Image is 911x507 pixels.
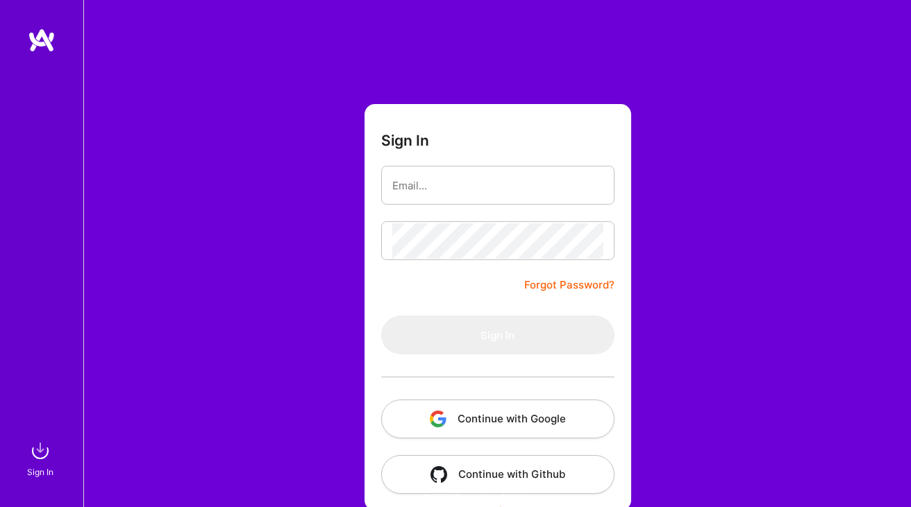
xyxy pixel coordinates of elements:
[28,28,56,53] img: logo
[381,399,615,438] button: Continue with Google
[27,465,53,479] div: Sign In
[431,466,447,483] img: icon
[381,455,615,494] button: Continue with Github
[524,277,615,293] a: Forgot Password?
[26,437,54,465] img: sign in
[381,316,615,354] button: Sign In
[381,132,429,149] h3: Sign In
[29,437,54,479] a: sign inSign In
[392,168,603,203] input: Email...
[430,411,446,427] img: icon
